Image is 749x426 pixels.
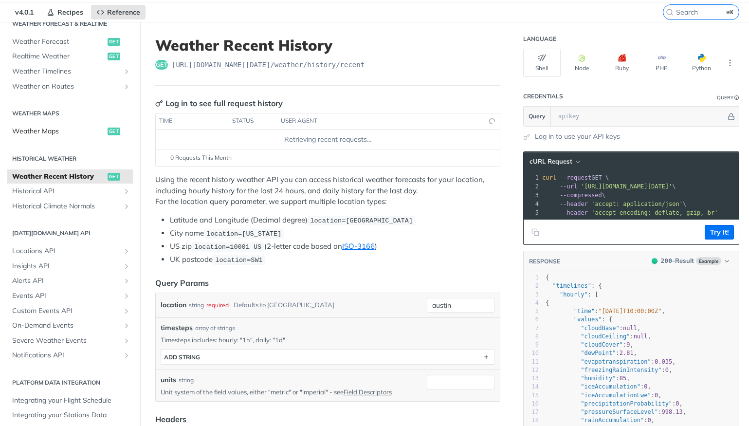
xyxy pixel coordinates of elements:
[161,298,186,312] label: location
[524,282,539,290] div: 2
[7,289,133,303] a: Events APIShow subpages for Events API
[546,383,651,390] span: : ,
[12,351,120,360] span: Notifications API
[7,184,133,199] a: Historical APIShow subpages for Historical API
[161,375,176,385] label: units
[123,352,130,359] button: Show subpages for Notifications API
[206,298,229,312] div: required
[581,358,651,365] span: "evapotranspiration"
[12,82,120,92] span: Weather on Routes
[170,228,500,239] li: City name
[676,400,679,407] span: 0
[552,282,591,289] span: "timelines"
[581,325,619,332] span: "cloudBase"
[7,318,133,333] a: On-Demand EventsShow subpages for On-Demand Events
[123,292,130,300] button: Show subpages for Events API
[161,388,423,396] p: Unit system of the field values, either "metric" or "imperial" - see
[12,127,105,136] span: Weather Maps
[123,187,130,195] button: Show subpages for Historical API
[546,350,637,356] span: : ,
[170,241,500,252] li: US zip (2-letter code based on )
[123,307,130,315] button: Show subpages for Custom Events API
[57,8,83,17] span: Recipes
[581,392,651,399] span: "iceAccumulationLwe"
[7,259,133,274] a: Insights APIShow subpages for Insights API
[12,52,105,61] span: Realtime Weather
[523,49,561,77] button: Shell
[546,375,630,382] span: : ,
[12,321,120,331] span: On-Demand Events
[7,199,133,214] a: Historical Climate NormalsShow subpages for Historical Climate Normals
[170,254,500,265] li: UK postcode
[524,383,539,391] div: 14
[179,376,194,385] div: string
[542,201,686,207] span: \
[542,174,609,181] span: GET \
[524,324,539,333] div: 7
[310,217,413,224] span: location=[GEOGRAPHIC_DATA]
[581,341,623,348] span: "cloudCover"
[524,315,539,324] div: 6
[626,341,630,348] span: 9
[123,322,130,330] button: Show subpages for On-Demand Events
[12,172,105,182] span: Weather Recent History
[524,274,539,282] div: 1
[581,400,672,407] span: "precipitationProbability"
[12,410,130,420] span: Integrating your Stations Data
[277,113,480,129] th: user agent
[524,333,539,341] div: 8
[344,388,392,396] a: Field Descriptors
[7,64,133,79] a: Weather TimelinesShow subpages for Weather Timelines
[234,298,334,312] div: Defaults to [GEOGRAPHIC_DATA]
[652,258,658,264] span: 200
[546,400,683,407] span: : ,
[12,306,120,316] span: Custom Events API
[123,247,130,255] button: Show subpages for Locations API
[12,246,120,256] span: Locations API
[581,350,616,356] span: "dewPoint"
[734,95,739,100] i: Information
[12,37,105,47] span: Weather Forecast
[546,392,662,399] span: : ,
[7,109,133,118] h2: Weather Maps
[524,299,539,307] div: 4
[574,308,595,315] span: "time"
[342,241,375,251] a: ISO-3166
[546,333,651,340] span: : ,
[524,391,539,400] div: 15
[189,298,204,312] div: string
[546,282,602,289] span: : {
[647,256,734,266] button: 200200-ResultExample
[581,408,658,415] span: "pressureSurfaceLevel"
[155,60,168,70] span: get
[524,400,539,408] div: 16
[560,291,588,298] span: "hourly"
[535,131,620,142] a: Log in to use your API keys
[524,349,539,357] div: 10
[581,367,661,373] span: "freezingRainIntensity"
[634,333,648,340] span: null
[581,375,616,382] span: "humidity"
[560,174,591,181] span: --request
[553,107,726,126] input: apikey
[7,244,133,259] a: Locations APIShow subpages for Locations API
[161,335,495,344] p: Timesteps includes: hourly: "1h", daily: "1d"
[161,323,193,333] span: timesteps
[155,37,500,54] h1: Weather Recent History
[108,38,120,46] span: get
[655,358,672,365] span: 0.035
[560,183,577,190] span: --url
[524,374,539,383] div: 13
[7,274,133,288] a: Alerts APIShow subpages for Alerts API
[156,113,229,129] th: time
[123,262,130,270] button: Show subpages for Insights API
[7,35,133,49] a: Weather Forecastget
[7,348,133,363] a: Notifications APIShow subpages for Notifications API
[195,324,235,333] div: array of strings
[655,392,658,399] span: 0
[7,304,133,318] a: Custom Events APIShow subpages for Custom Events API
[7,333,133,348] a: Severe Weather EventsShow subpages for Severe Weather Events
[7,408,133,423] a: Integrating your Stations Data
[546,325,640,332] span: : ,
[643,49,680,77] button: PHP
